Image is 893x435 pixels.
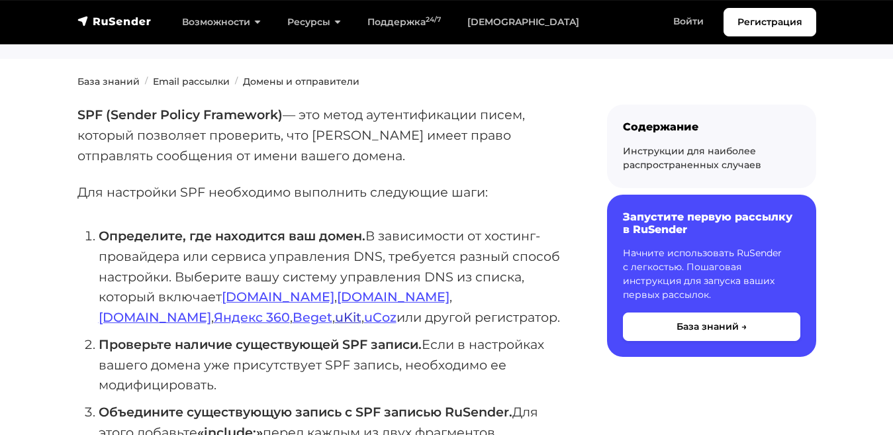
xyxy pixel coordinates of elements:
p: Для настройки SPF необходимо выполнить следующие шаги: [77,182,565,203]
li: Если в настройках вашего домена уже присутствует SPF запись, необходимо ее модифицировать. [99,334,565,395]
img: RuSender [77,15,152,28]
a: [DOMAIN_NAME] [99,309,211,325]
strong: SPF (Sender Policy Framework) [77,107,283,122]
p: Начните использовать RuSender с легкостью. Пошаговая инструкция для запуска ваших первых рассылок. [623,246,800,302]
a: [DEMOGRAPHIC_DATA] [454,9,592,36]
a: База знаний [77,75,140,87]
a: Возможности [169,9,274,36]
a: Ресурсы [274,9,354,36]
p: — это метод аутентификации писем, который позволяет проверить, что [PERSON_NAME] имеет право отпр... [77,105,565,166]
a: uKit [335,309,361,325]
strong: Проверьте наличие существующей SPF записи. [99,336,422,352]
div: Содержание [623,121,800,133]
a: Запустите первую рассылку в RuSender Начните использовать RuSender с легкостью. Пошаговая инструк... [607,195,816,357]
a: Регистрация [724,8,816,36]
a: Beget [293,309,332,325]
a: uCoz [364,309,397,325]
a: Поддержка24/7 [354,9,454,36]
a: Инструкции для наиболее распространенных случаев [623,145,761,171]
a: [DOMAIN_NAME] [222,289,334,305]
li: В зависимости от хостинг-провайдера или сервиса управления DNS, требуется разный способ настройки... [99,226,565,328]
sup: 24/7 [426,15,441,24]
h6: Запустите первую рассылку в RuSender [623,211,800,236]
a: [DOMAIN_NAME] [337,289,449,305]
a: Войти [660,8,717,35]
button: База знаний → [623,313,800,341]
strong: Определите, где находится ваш домен. [99,228,365,244]
a: Email рассылки [153,75,230,87]
strong: Объедините существующую запись с SPF записью RuSender. [99,404,512,420]
a: Домены и отправители [243,75,359,87]
nav: breadcrumb [70,75,824,89]
a: Яндекс 360 [214,309,290,325]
